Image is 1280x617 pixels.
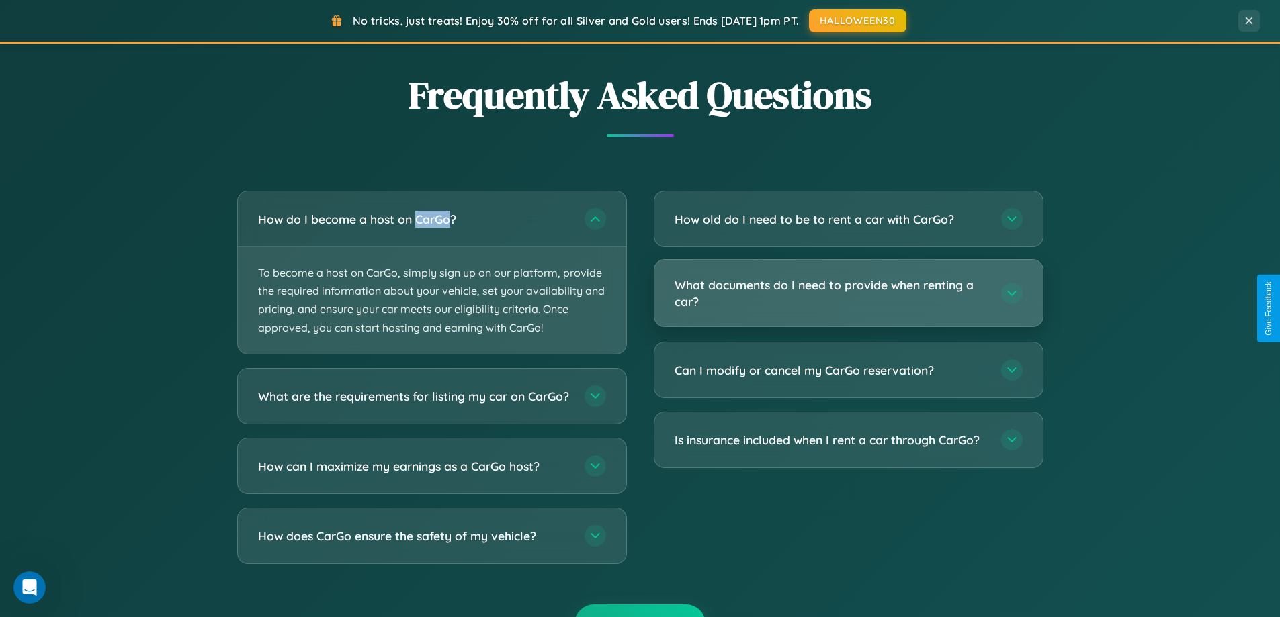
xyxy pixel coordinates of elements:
h2: Frequently Asked Questions [237,69,1043,121]
h3: How does CarGo ensure the safety of my vehicle? [258,527,571,544]
h3: Is insurance included when I rent a car through CarGo? [675,432,988,448]
span: No tricks, just treats! Enjoy 30% off for all Silver and Gold users! Ends [DATE] 1pm PT. [353,14,799,28]
div: Give Feedback [1264,281,1273,336]
h3: What are the requirements for listing my car on CarGo? [258,387,571,404]
h3: How can I maximize my earnings as a CarGo host? [258,457,571,474]
p: To become a host on CarGo, simply sign up on our platform, provide the required information about... [238,247,626,354]
h3: How old do I need to be to rent a car with CarGo? [675,211,988,228]
h3: What documents do I need to provide when renting a car? [675,277,988,310]
iframe: Intercom live chat [13,571,46,604]
h3: Can I modify or cancel my CarGo reservation? [675,362,988,379]
button: HALLOWEEN30 [809,9,906,32]
h3: How do I become a host on CarGo? [258,211,571,228]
